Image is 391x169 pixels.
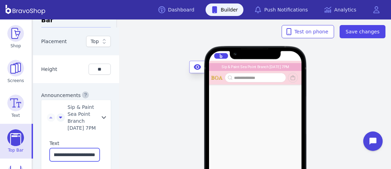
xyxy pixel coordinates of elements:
[249,3,313,16] a: Push Notifications
[8,78,24,83] span: Screens
[340,25,385,38] button: Save changes
[65,104,111,131] button: Sip & Paint Sea Point Branch [DATE] 7PM
[41,39,67,44] label: Placement
[153,3,200,16] a: Dashboard
[222,65,289,69] div: Sip & Paint Sea Point Branch [DATE] 7PM
[8,147,24,153] span: Top Bar
[346,28,380,35] span: Save changes
[206,3,244,16] a: Builder
[68,104,100,131] span: Sip & Paint Sea Point Branch [DATE] 7PM
[319,3,362,16] a: Analytics
[282,25,334,38] button: Test on phone
[10,43,21,49] span: Shop
[50,140,59,146] label: Text
[91,38,99,45] div: Top
[11,113,20,118] span: Text
[6,5,45,15] img: BravoShop
[41,92,81,98] label: Announcements
[41,66,57,72] label: Height
[288,28,328,35] span: Test on phone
